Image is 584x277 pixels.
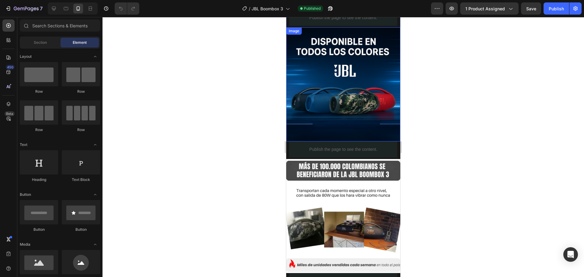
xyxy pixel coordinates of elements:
span: Toggle open [90,190,100,199]
div: Undo/Redo [115,2,139,15]
button: 7 [2,2,45,15]
div: Image [1,11,14,17]
span: Layout [20,54,32,59]
span: Button [20,192,31,197]
span: Text [20,142,27,147]
span: 1 product assigned [465,5,505,12]
div: Row [62,89,100,94]
div: Beta [5,111,15,116]
span: Toggle open [90,140,100,150]
div: Row [20,127,58,133]
button: Save [521,2,541,15]
div: Text Block [62,177,100,182]
span: JBL Boombox 3 [252,5,283,12]
div: Publish [549,5,564,12]
span: Section [34,40,47,45]
div: Heading [20,177,58,182]
iframe: Design area [286,17,400,277]
span: Published [304,6,321,11]
p: Publish the page to see the content. [3,129,111,136]
span: Toggle open [90,52,100,61]
div: Button [62,227,100,232]
p: 7 [40,5,43,12]
button: Publish [544,2,569,15]
div: 450 [6,65,15,70]
button: 1 product assigned [460,2,519,15]
span: Toggle open [90,240,100,249]
span: Save [526,6,536,11]
span: Media [20,242,30,247]
div: Button [20,227,58,232]
div: Row [62,127,100,133]
div: Open Intercom Messenger [563,247,578,262]
input: Search Sections & Elements [20,19,100,32]
span: Element [73,40,87,45]
div: Row [20,89,58,94]
span: / [249,5,250,12]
